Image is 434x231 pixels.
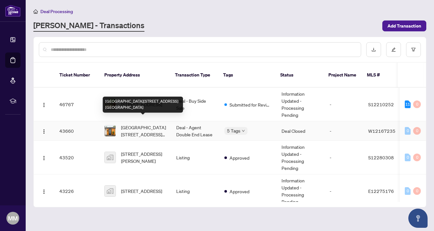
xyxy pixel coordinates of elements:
span: Deal Processing [40,9,73,14]
span: Submitted for Review [230,101,271,108]
td: Listing [171,174,219,208]
button: edit [386,42,401,57]
span: [STREET_ADDRESS] [121,187,162,195]
span: S12280308 [368,155,394,160]
span: MM [8,214,18,223]
th: Property Address [99,63,170,88]
span: [GEOGRAPHIC_DATA][STREET_ADDRESS][GEOGRAPHIC_DATA] [121,124,166,138]
button: Logo [39,126,49,136]
img: Logo [41,155,47,161]
div: 11 [405,100,411,108]
span: Add Transaction [387,21,421,31]
span: down [242,129,245,132]
td: 43660 [54,121,99,141]
td: Information Updated - Processing Pending [276,174,325,208]
span: home [33,9,38,14]
td: Deal Closed [276,121,325,141]
td: Deal - Agent Double End Lease [171,121,219,141]
img: Logo [41,189,47,194]
td: Information Updated - Processing Pending [276,141,325,174]
td: 43520 [54,141,99,174]
span: E12275176 [368,188,394,194]
button: Add Transaction [382,20,426,31]
span: Approved [230,154,249,161]
div: 0 [405,154,411,161]
div: 0 [413,127,421,135]
div: [GEOGRAPHIC_DATA][STREET_ADDRESS][GEOGRAPHIC_DATA] [103,97,183,113]
th: Transaction Type [170,63,218,88]
span: S12210252 [368,101,394,107]
span: download [371,47,376,52]
div: 0 [413,154,421,161]
span: W12167235 [368,128,395,134]
th: Ticket Number [54,63,99,88]
span: [STREET_ADDRESS][PERSON_NAME] [121,150,166,164]
button: Logo [39,99,49,109]
th: Tags [218,63,275,88]
button: Logo [39,152,49,163]
th: MLS # [362,63,400,88]
span: edit [391,47,396,52]
td: - [325,121,363,141]
div: 0 [413,100,421,108]
th: Project Name [323,63,362,88]
a: [PERSON_NAME] - Transactions [33,20,144,32]
button: Open asap [408,209,428,228]
td: - [325,141,363,174]
td: Information Updated - Processing Pending [276,88,325,121]
img: thumbnail-img [105,125,116,136]
div: 0 [405,127,411,135]
td: Deal - Buy Side Sale [171,88,219,121]
div: 0 [413,187,421,195]
img: logo [5,5,21,17]
img: Logo [41,102,47,108]
td: - [325,174,363,208]
img: thumbnail-img [105,152,116,163]
img: thumbnail-img [105,186,116,196]
td: 43226 [54,174,99,208]
th: Status [275,63,323,88]
td: - [325,88,363,121]
span: 5 Tags [227,127,240,134]
button: download [366,42,381,57]
td: 46767 [54,88,99,121]
span: filter [411,47,416,52]
button: filter [406,42,421,57]
span: Approved [230,188,249,195]
img: Logo [41,129,47,134]
button: Logo [39,186,49,196]
td: Listing [171,141,219,174]
div: 0 [405,187,411,195]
